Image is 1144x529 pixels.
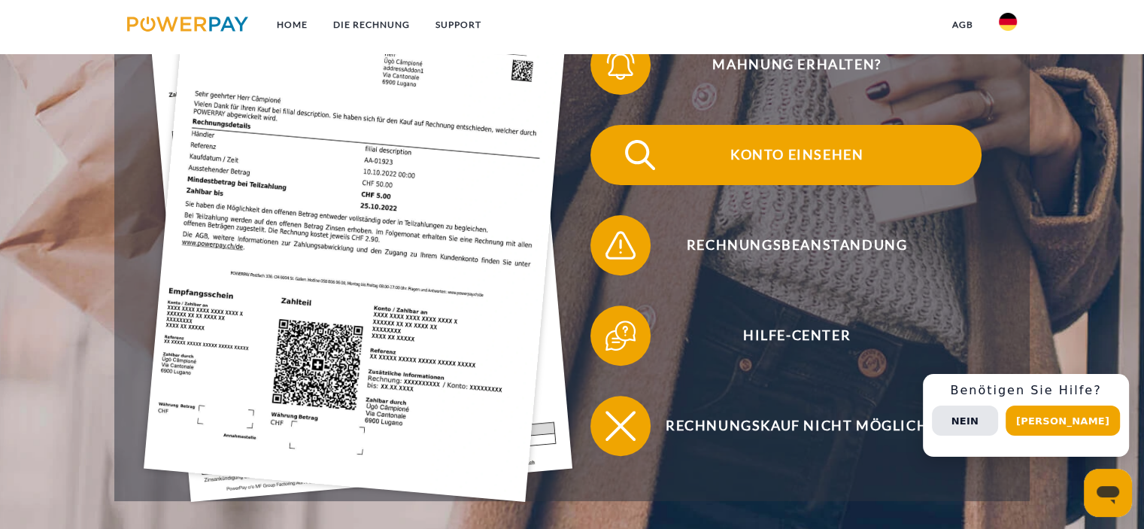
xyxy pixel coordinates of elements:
a: Home [264,11,320,38]
span: Konto einsehen [612,125,981,185]
img: qb_warning.svg [602,226,639,264]
h3: Benötigen Sie Hilfe? [932,383,1120,398]
span: Mahnung erhalten? [612,35,981,95]
img: qb_help.svg [602,317,639,354]
iframe: Schaltfläche zum Öffnen des Messaging-Fensters [1084,469,1132,517]
img: qb_close.svg [602,407,639,445]
img: logo-powerpay.svg [127,17,248,32]
a: agb [939,11,986,38]
button: Nein [932,406,998,436]
span: Rechnungsbeanstandung [612,215,981,275]
span: Rechnungskauf nicht möglich [612,396,981,456]
img: qb_bell.svg [602,46,639,84]
button: Konto einsehen [590,125,982,185]
button: Rechnungsbeanstandung [590,215,982,275]
a: DIE RECHNUNG [320,11,423,38]
button: [PERSON_NAME] [1006,406,1120,436]
button: Hilfe-Center [590,306,982,366]
img: qb_search.svg [621,136,659,174]
button: Rechnungskauf nicht möglich [590,396,982,456]
div: Schnellhilfe [923,374,1129,457]
span: Hilfe-Center [612,306,981,366]
img: de [999,13,1017,31]
a: SUPPORT [423,11,494,38]
button: Mahnung erhalten? [590,35,982,95]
